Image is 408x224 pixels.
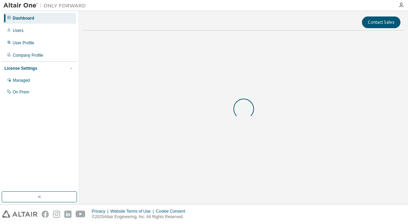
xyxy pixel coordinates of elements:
[76,211,86,218] img: youtube.svg
[13,53,43,58] div: Company Profile
[13,78,30,83] div: Managed
[362,16,400,28] button: Contact Sales
[53,211,60,218] img: instagram.svg
[156,209,189,214] div: Cookie Consent
[92,214,189,220] p: © 2025 Altair Engineering, Inc. All Rights Reserved.
[13,89,29,95] div: On Prem
[64,211,71,218] img: linkedin.svg
[3,2,89,9] img: Altair One
[4,66,37,71] div: License Settings
[42,211,49,218] img: facebook.svg
[13,15,34,21] div: Dashboard
[2,211,37,218] img: altair_logo.svg
[92,209,110,214] div: Privacy
[13,28,23,33] div: Users
[13,40,34,46] div: User Profile
[110,209,156,214] div: Website Terms of Use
